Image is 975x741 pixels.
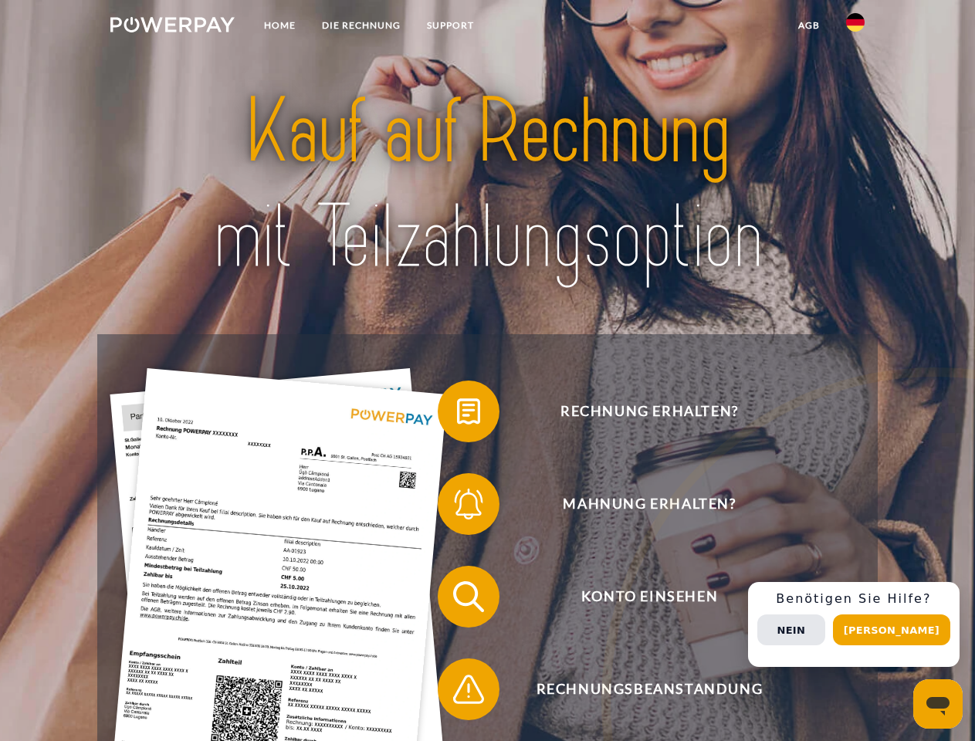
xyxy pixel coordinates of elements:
img: de [846,13,865,32]
span: Mahnung erhalten? [460,473,838,535]
span: Rechnungsbeanstandung [460,658,838,720]
button: Rechnung erhalten? [438,381,839,442]
img: title-powerpay_de.svg [147,74,828,296]
a: agb [785,12,833,39]
button: [PERSON_NAME] [833,614,950,645]
h3: Benötigen Sie Hilfe? [757,591,950,607]
img: qb_bill.svg [449,392,488,431]
button: Mahnung erhalten? [438,473,839,535]
span: Rechnung erhalten? [460,381,838,442]
iframe: Schaltfläche zum Öffnen des Messaging-Fensters [913,679,963,729]
span: Konto einsehen [460,566,838,628]
img: qb_search.svg [449,577,488,616]
a: Home [251,12,309,39]
a: DIE RECHNUNG [309,12,414,39]
button: Rechnungsbeanstandung [438,658,839,720]
a: SUPPORT [414,12,487,39]
img: qb_warning.svg [449,670,488,709]
button: Konto einsehen [438,566,839,628]
img: logo-powerpay-white.svg [110,17,235,32]
img: qb_bell.svg [449,485,488,523]
div: Schnellhilfe [748,582,960,667]
button: Nein [757,614,825,645]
